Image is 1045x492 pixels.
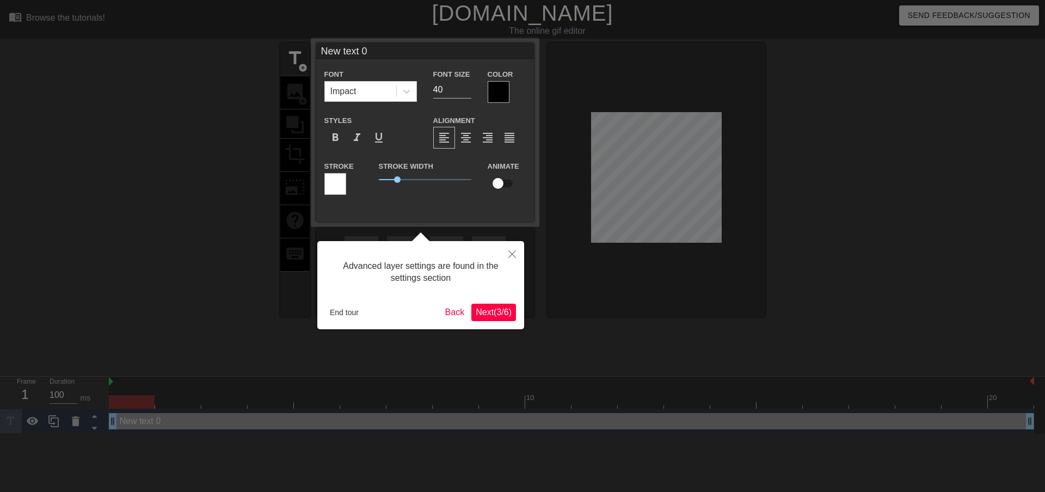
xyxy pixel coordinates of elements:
span: Next ( 3 / 6 ) [476,307,512,317]
button: Close [500,241,524,266]
div: Advanced layer settings are found in the settings section [325,249,516,296]
button: End tour [325,304,363,321]
button: Back [441,304,469,321]
button: Next [471,304,516,321]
